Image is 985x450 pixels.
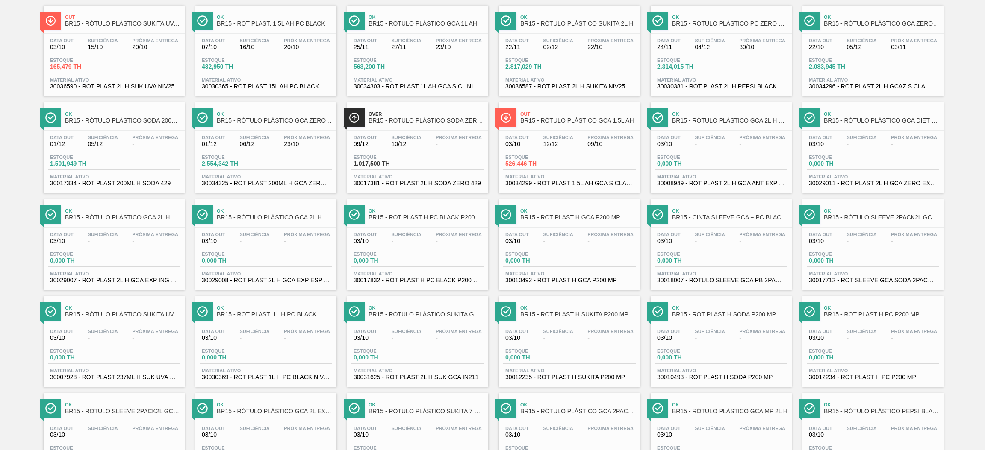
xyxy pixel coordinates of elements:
[587,141,634,147] span: 09/10
[65,111,180,117] span: Ok
[217,214,332,221] span: BR15 - RÓTULO PLÁSTICO GCA 2L H ESPANHOL
[50,83,178,90] span: 30036590 - ROT PLAST 2L H SUK UVA NIV25
[65,15,180,20] span: Out
[492,193,644,290] a: ÍconeOkBR15 - ROT PLAST H GCA P200 MPData out03/10Suficiência-Próxima Entrega-Estoque0,000 THMate...
[739,38,785,43] span: Próxima Entrega
[809,238,832,244] span: 03/10
[239,141,269,147] span: 06/12
[809,83,937,90] span: 30034296 - ROT PLAST 2L H GCAZ S CLAIM NIV25
[505,180,634,187] span: 30034299 - ROT PLAST 1 5L AH GCA S CLAIM NIV25
[354,83,482,90] span: 30034303 - ROT PLAST 1L AH GCA S CL NIV25
[587,44,634,50] span: 22/10
[197,112,208,123] img: Ícone
[657,64,717,70] span: 2.314,015 TH
[50,238,74,244] span: 03/10
[809,180,937,187] span: 30029011 - ROT PLAST 2L H GCA ZERO EXP ING NIV23
[88,238,118,244] span: -
[65,20,180,27] span: BR15 - RÓTULO PLÁSTICO SUKITA UVA MISTA 2L H
[809,58,869,63] span: Estoque
[202,135,225,140] span: Data out
[189,290,341,387] a: ÍconeOkBR15 - ROT PLAST. 1L H PC BLACKData out03/10Suficiência-Próxima Entrega-Estoque0,000 THMat...
[809,257,869,264] span: 0,000 TH
[695,329,725,334] span: Suficiência
[587,238,634,244] span: -
[739,135,785,140] span: Próxima Entrega
[369,15,484,20] span: Ok
[657,271,785,276] span: Material ativo
[202,232,225,237] span: Data out
[846,135,876,140] span: Suficiência
[202,329,225,334] span: Data out
[217,208,332,213] span: Ok
[132,141,178,147] span: -
[652,209,663,220] img: Ícone
[520,311,636,318] span: BR15 - ROT PLAST H SUKITA P200 MP
[189,193,341,290] a: ÍconeOkBR15 - RÓTULO PLÁSTICO GCA 2L H ESPANHOLData out03/10Suficiência-Próxima Entrega-Estoque0,...
[37,290,189,387] a: ÍconeOkBR15 - RÓTULO PLÁSTICO SUKITA UVA MISTA 237ML HData out03/10Suficiência-Próxima Entrega-Es...
[543,238,573,244] span: -
[369,208,484,213] span: Ok
[50,329,74,334] span: Data out
[369,305,484,310] span: Ok
[891,238,937,244] span: -
[202,155,262,160] span: Estoque
[349,112,360,123] img: Ícone
[501,15,511,26] img: Ícone
[436,135,482,140] span: Próxima Entrega
[644,290,796,387] a: ÍconeOkBR15 - ROT PLAST H SODA P200 MPData out03/10Suficiência-Próxima Entrega-Estoque0,000 THMat...
[809,141,832,147] span: 03/10
[505,77,634,82] span: Material ativo
[501,209,511,220] img: Ícone
[284,329,330,334] span: Próxima Entrega
[239,335,269,341] span: -
[217,305,332,310] span: Ok
[672,117,787,124] span: BR15 - RÓTULO PLÁSTICO GCA 2L H EXP FR
[672,20,787,27] span: BR15 - RÓTULO PLÁSTICO PC ZERO 2L H
[809,77,937,82] span: Material ativo
[132,232,178,237] span: Próxima Entrega
[284,38,330,43] span: Próxima Entrega
[520,117,636,124] span: BR15 - RÓTULO PLÁSTICO GCA 1,5L AH
[37,96,189,193] a: ÍconeOkBR15 - RÓTULO PLÁSTICO SODA 200ML HData out01/12Suficiência05/12Próxima Entrega-Estoque1.5...
[88,335,118,341] span: -
[824,15,939,20] span: Ok
[354,271,482,276] span: Material ativo
[739,329,785,334] span: Próxima Entrega
[804,306,815,317] img: Ícone
[657,77,785,82] span: Material ativo
[505,155,565,160] span: Estoque
[391,238,421,244] span: -
[505,329,529,334] span: Data out
[202,141,225,147] span: 01/12
[354,174,482,179] span: Material ativo
[391,38,421,43] span: Suficiência
[644,193,796,290] a: ÍconeOkBR15 - CINTA SLEEVE GCA + PC BLACK 2PACK1LData out03/10Suficiência-Próxima Entrega-Estoque...
[657,174,785,179] span: Material ativo
[644,96,796,193] a: ÍconeOkBR15 - RÓTULO PLÁSTICO GCA 2L H EXP FRData out03/10Suficiência-Próxima Entrega-Estoque0,00...
[202,44,225,50] span: 07/10
[369,111,484,117] span: Over
[846,141,876,147] span: -
[391,232,421,237] span: Suficiência
[354,58,413,63] span: Estoque
[657,329,681,334] span: Data out
[505,38,529,43] span: Data out
[809,161,869,167] span: 0,000 TH
[520,208,636,213] span: Ok
[65,311,180,318] span: BR15 - RÓTULO PLÁSTICO SUKITA UVA MISTA 237ML H
[354,64,413,70] span: 563,200 TH
[505,64,565,70] span: 2.817,029 TH
[50,161,110,167] span: 1.501,949 TH
[45,209,56,220] img: Ícone
[132,44,178,50] span: 20/10
[824,311,939,318] span: BR15 - ROT PLAST H PC P200 MP
[436,44,482,50] span: 23/10
[202,238,225,244] span: 03/10
[543,141,573,147] span: 12/12
[492,290,644,387] a: ÍconeOkBR15 - ROT PLAST H SUKITA P200 MPData out03/10Suficiência-Próxima Entrega-Estoque0,000 THM...
[657,83,785,90] span: 30030381 - ROT PLAST 2L H PEPSI BLACK NIV24
[65,117,180,124] span: BR15 - RÓTULO PLÁSTICO SODA 200ML H
[132,335,178,341] span: -
[50,271,178,276] span: Material ativo
[436,38,482,43] span: Próxima Entrega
